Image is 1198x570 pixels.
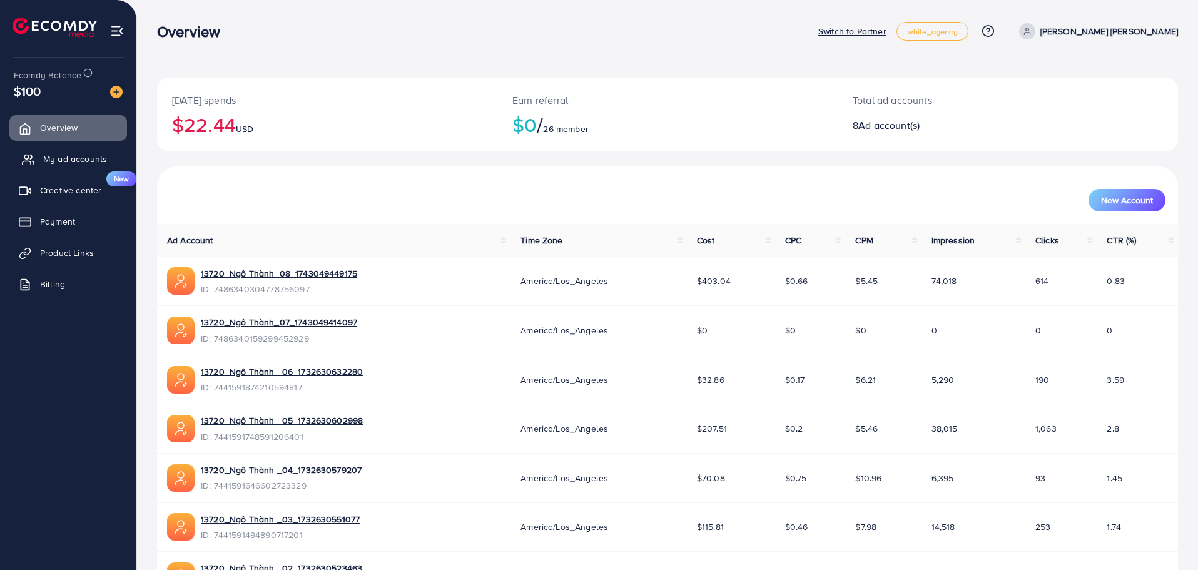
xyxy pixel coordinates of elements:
span: 190 [1035,374,1049,386]
span: 74,018 [931,275,957,287]
a: Creative centerNew [9,178,127,203]
span: My ad accounts [43,153,107,165]
span: ID: 7441591874210594817 [201,381,363,394]
span: $10.96 [855,472,881,484]
a: 13720_Ngô Thành_07_1743049414097 [201,316,357,328]
span: Ad Account [167,234,213,247]
a: 13720_Ngô Thành _05_1732630602998 [201,414,363,427]
h2: $22.44 [172,113,482,136]
p: Earn referral [512,93,823,108]
a: [PERSON_NAME] [PERSON_NAME] [1014,23,1178,39]
img: ic-ads-acc.e4c84228.svg [167,464,195,492]
span: Cost [697,234,715,247]
span: 1.45 [1107,472,1122,484]
img: logo [13,18,97,37]
span: $70.08 [697,472,725,484]
span: Payment [40,215,75,228]
p: [PERSON_NAME] [PERSON_NAME] [1040,24,1178,39]
a: 13720_Ngô Thành _03_1732630551077 [201,513,360,526]
span: white_agency [907,28,958,36]
span: 14,518 [931,521,955,533]
span: Overview [40,121,78,134]
span: 26 member [543,123,588,135]
span: Creative center [40,184,101,196]
span: $0 [785,324,796,337]
span: USD [236,123,253,135]
span: $207.51 [697,422,727,435]
img: ic-ads-acc.e4c84228.svg [167,415,195,442]
span: Product Links [40,247,94,259]
span: 38,015 [931,422,958,435]
span: 614 [1035,275,1048,287]
img: menu [110,24,124,38]
span: America/Los_Angeles [520,324,608,337]
span: Impression [931,234,975,247]
span: Ecomdy Balance [14,69,81,81]
a: white_agency [896,22,968,41]
span: $0.46 [785,521,808,533]
span: ID: 7441591646602723329 [201,479,362,492]
span: 0 [1035,324,1041,337]
img: ic-ads-acc.e4c84228.svg [167,267,195,295]
span: ID: 7441591748591206401 [201,430,363,443]
span: 93 [1035,472,1045,484]
span: / [537,110,543,139]
h3: Overview [157,23,230,41]
span: $0.75 [785,472,807,484]
a: 13720_Ngô Thành _06_1732630632280 [201,365,363,378]
span: $0.2 [785,422,803,435]
span: $32.86 [697,374,724,386]
p: Total ad accounts [853,93,1078,108]
span: CPC [785,234,801,247]
p: Switch to Partner [818,24,886,39]
span: 253 [1035,521,1050,533]
h2: $0 [512,113,823,136]
span: CPM [855,234,873,247]
a: Overview [9,115,127,140]
span: America/Los_Angeles [520,472,608,484]
a: My ad accounts [9,146,127,171]
span: CTR (%) [1107,234,1136,247]
a: Payment [9,209,127,234]
span: 0 [931,324,937,337]
span: Time Zone [520,234,562,247]
iframe: Chat [1145,514,1189,561]
span: $5.45 [855,275,878,287]
h2: 8 [853,120,1078,131]
img: image [110,86,123,98]
a: Billing [9,272,127,297]
span: 0 [1107,324,1112,337]
span: $100 [14,82,41,100]
span: 6,395 [931,472,954,484]
span: America/Los_Angeles [520,275,608,287]
span: $115.81 [697,521,724,533]
span: $403.04 [697,275,731,287]
span: $0 [855,324,866,337]
span: New [106,171,136,186]
img: ic-ads-acc.e4c84228.svg [167,513,195,541]
span: New Account [1101,196,1153,205]
span: $7.98 [855,521,876,533]
span: 5,290 [931,374,955,386]
span: $0 [697,324,708,337]
span: 0.83 [1107,275,1125,287]
span: America/Los_Angeles [520,422,608,435]
img: ic-ads-acc.e4c84228.svg [167,366,195,394]
a: Product Links [9,240,127,265]
span: $0.66 [785,275,808,287]
img: ic-ads-acc.e4c84228.svg [167,317,195,344]
span: 1,063 [1035,422,1057,435]
span: $5.46 [855,422,878,435]
span: America/Los_Angeles [520,374,608,386]
span: ID: 7441591494890717201 [201,529,360,541]
span: ID: 7486340159299452929 [201,332,357,345]
span: $0.17 [785,374,805,386]
a: 13720_Ngô Thành _04_1732630579207 [201,464,362,476]
span: 3.59 [1107,374,1124,386]
a: 13720_Ngô Thành_08_1743049449175 [201,267,357,280]
span: Ad account(s) [858,118,920,132]
span: Billing [40,278,65,290]
span: America/Los_Angeles [520,521,608,533]
span: Clicks [1035,234,1059,247]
